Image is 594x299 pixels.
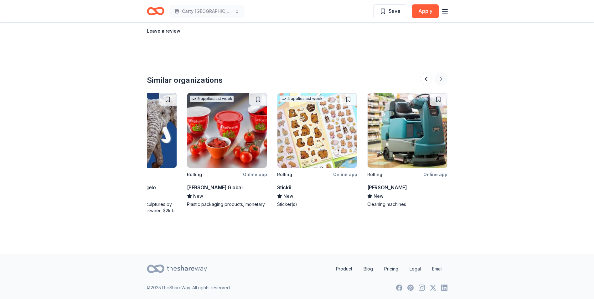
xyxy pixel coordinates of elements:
[283,192,293,200] span: New
[277,93,357,207] a: Image for Stickii4 applieslast weekRollingOnline appStickiiNewSticker(s)
[187,93,267,207] a: Image for Berry Global5 applieslast weekRollingOnline app[PERSON_NAME] GlobalNewPlastic packaging...
[187,93,267,168] img: Image for Berry Global
[187,171,202,178] div: Rolling
[412,4,439,18] button: Apply
[367,93,447,207] a: Image for TennantRollingOnline app[PERSON_NAME]NewCleaning machines
[193,192,203,200] span: New
[169,5,245,18] button: Catty [GEOGRAPHIC_DATA] Renovations
[277,201,357,207] div: Sticker(s)
[187,184,243,191] div: [PERSON_NAME] Global
[373,4,407,18] button: Save
[331,263,447,275] nav: quick links
[187,201,267,207] div: Plastic packaging products, monetary
[147,75,223,85] div: Similar organizations
[147,27,180,35] button: Leave a review
[331,263,357,275] a: Product
[243,170,267,178] div: Online app
[367,201,447,207] div: Cleaning machines
[190,96,234,102] div: 5 applies last week
[277,184,291,191] div: Stickii
[367,171,382,178] div: Rolling
[277,171,292,178] div: Rolling
[277,93,357,168] img: Image for Stickii
[182,8,232,15] span: Catty [GEOGRAPHIC_DATA] Renovations
[359,263,378,275] a: Blog
[147,284,231,291] p: © 2025 TheShareWay. All rights reserved.
[423,170,447,178] div: Online app
[389,7,400,15] span: Save
[333,170,357,178] div: Online app
[368,93,447,168] img: Image for Tennant
[405,263,426,275] a: Legal
[147,4,164,18] a: Home
[379,263,403,275] a: Pricing
[280,96,324,102] div: 4 applies last week
[367,184,407,191] div: [PERSON_NAME]
[427,263,447,275] a: Email
[374,192,384,200] span: New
